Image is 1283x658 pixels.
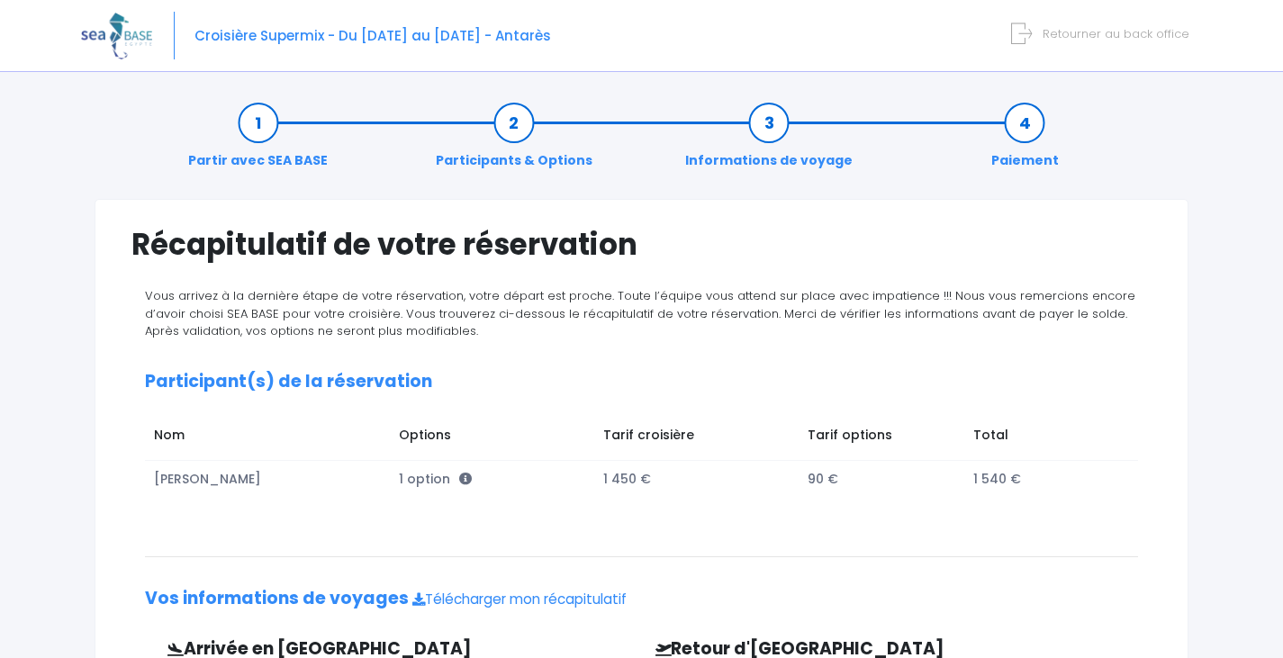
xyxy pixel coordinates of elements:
[390,417,594,460] td: Options
[145,372,1138,392] h2: Participant(s) de la réservation
[964,417,1120,460] td: Total
[145,461,390,498] td: [PERSON_NAME]
[145,417,390,460] td: Nom
[194,26,551,45] span: Croisière Supermix - Du [DATE] au [DATE] - Antarès
[799,461,964,498] td: 90 €
[179,113,337,170] a: Partir avec SEA BASE
[799,417,964,460] td: Tarif options
[594,461,799,498] td: 1 450 €
[131,227,1152,262] h1: Récapitulatif de votre réservation
[964,461,1120,498] td: 1 540 €
[1018,25,1189,42] a: Retourner au back office
[676,113,862,170] a: Informations de voyage
[427,113,601,170] a: Participants & Options
[594,417,799,460] td: Tarif croisière
[399,470,472,488] span: 1 option
[1043,25,1189,42] span: Retourner au back office
[982,113,1068,170] a: Paiement
[412,590,627,608] a: Télécharger mon récapitulatif
[145,287,1135,339] span: Vous arrivez à la dernière étape de votre réservation, votre départ est proche. Toute l’équipe vo...
[145,589,1138,609] h2: Vos informations de voyages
